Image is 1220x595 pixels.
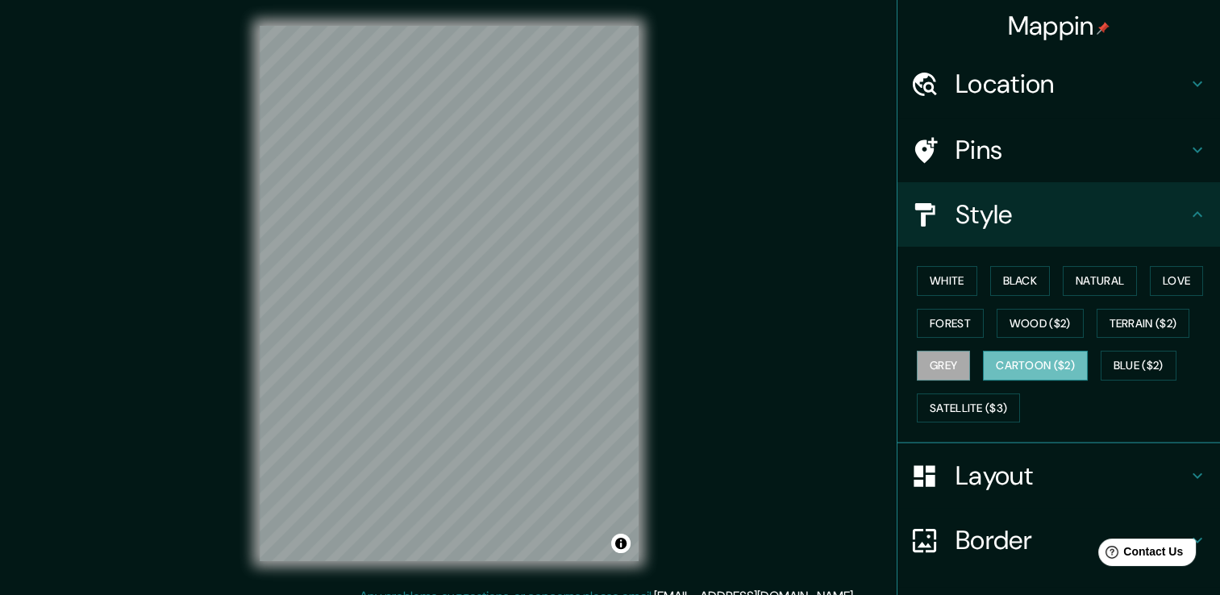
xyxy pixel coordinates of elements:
button: Grey [917,351,970,381]
div: Layout [897,443,1220,508]
h4: Layout [956,460,1188,492]
img: pin-icon.png [1097,22,1110,35]
h4: Style [956,198,1188,231]
button: Cartoon ($2) [983,351,1088,381]
button: White [917,266,977,296]
button: Terrain ($2) [1097,309,1190,339]
button: Forest [917,309,984,339]
button: Blue ($2) [1101,351,1176,381]
div: Location [897,52,1220,116]
button: Love [1150,266,1203,296]
div: Style [897,182,1220,247]
button: Black [990,266,1051,296]
h4: Pins [956,134,1188,166]
iframe: Help widget launcher [1076,532,1202,577]
div: Pins [897,118,1220,182]
canvas: Map [260,26,639,561]
button: Satellite ($3) [917,393,1020,423]
button: Natural [1063,266,1137,296]
h4: Location [956,68,1188,100]
button: Wood ($2) [997,309,1084,339]
h4: Border [956,524,1188,556]
h4: Mappin [1008,10,1110,42]
button: Toggle attribution [611,534,631,553]
div: Border [897,508,1220,572]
